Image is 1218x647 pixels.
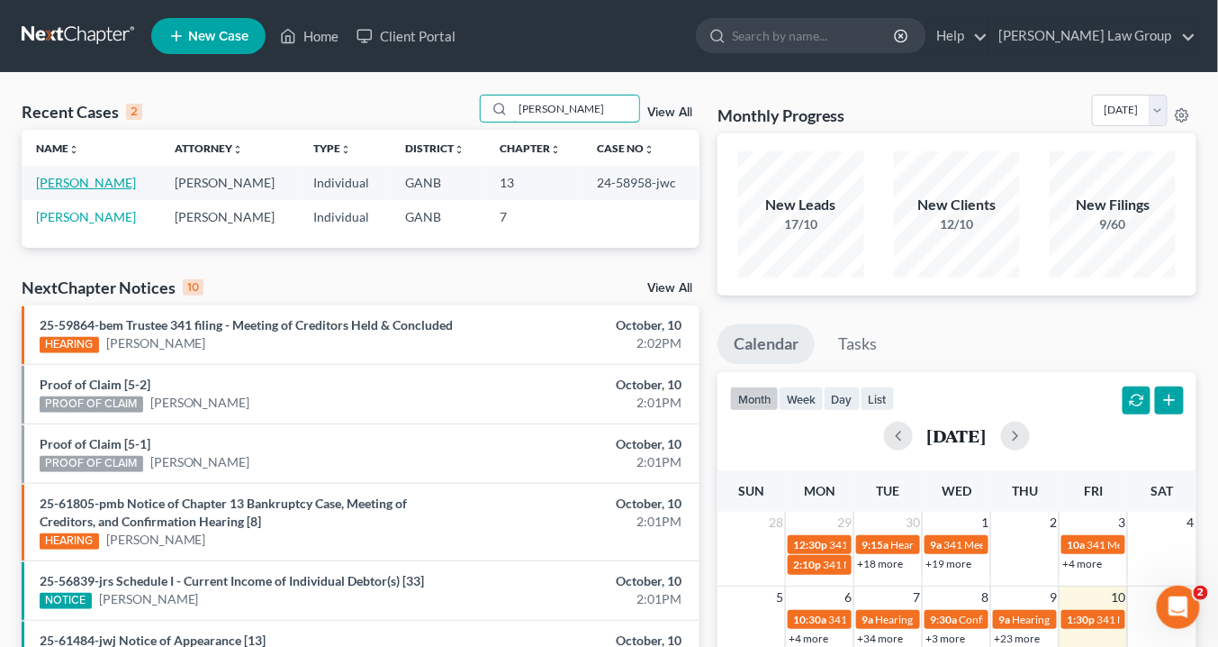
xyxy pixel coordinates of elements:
a: Proof of Claim [5-2] [40,377,150,392]
span: 9a [998,613,1010,626]
div: New Leads [738,195,864,215]
span: 10 [1109,587,1127,608]
span: 7 [911,587,922,608]
a: Attorneyunfold_more [175,141,243,155]
span: Mon [804,483,835,498]
span: 9:15a [862,538,889,551]
td: 13 [486,166,583,199]
span: Fri [1084,483,1103,498]
a: Districtunfold_more [405,141,465,155]
span: 28 [767,512,785,533]
span: 9a [862,613,873,626]
span: 1 [979,512,990,533]
span: Tue [877,483,900,498]
a: Case Nounfold_more [597,141,654,155]
button: day [824,387,861,411]
div: October, 10 [480,572,681,590]
h3: Monthly Progress [717,105,845,126]
span: 2:10p [793,558,821,571]
h2: [DATE] [927,426,987,445]
input: Search by name... [732,19,897,52]
a: [PERSON_NAME] [36,209,136,224]
span: 341 Meeting for [PERSON_NAME] [823,558,985,571]
div: PROOF OF CLAIM [40,396,143,413]
span: 341 Meeting for [PERSON_NAME] [943,538,1105,551]
span: Thu [1012,483,1038,498]
div: October, 10 [480,316,681,334]
span: Hearing for [PERSON_NAME] [890,538,1031,551]
a: +3 more [925,632,965,645]
div: 2 [126,104,142,120]
span: 341 Meeting for [PERSON_NAME] [828,613,990,626]
div: 9/60 [1050,215,1176,233]
a: 25-56839-jrs Schedule I - Current Income of Individual Debtor(s) [33] [40,573,424,588]
i: unfold_more [232,144,243,155]
a: Help [927,20,988,52]
span: 29 [835,512,853,533]
div: HEARING [40,533,99,550]
span: 30 [904,512,922,533]
td: [PERSON_NAME] [160,200,299,233]
div: 12/10 [894,215,1020,233]
div: 2:01PM [480,453,681,471]
span: 341 Meeting for [PERSON_NAME][US_STATE] [829,538,1046,551]
span: Sat [1150,483,1173,498]
span: 5 [774,587,785,608]
input: Search by name... [513,96,639,122]
a: Nameunfold_more [36,141,79,155]
td: Individual [299,200,390,233]
a: [PERSON_NAME] [36,175,136,190]
a: [PERSON_NAME] [106,531,206,549]
span: 9:30a [930,613,957,626]
span: New Case [188,30,248,43]
a: View All [647,282,692,295]
i: unfold_more [644,144,654,155]
span: 9 [1048,587,1059,608]
div: NextChapter Notices [22,277,203,298]
div: October, 10 [480,376,681,394]
div: October, 10 [480,495,681,513]
span: Sun [738,483,764,498]
td: 7 [486,200,583,233]
td: 24-58958-jwc [582,166,699,199]
a: View All [647,106,692,119]
a: +4 more [1062,557,1102,570]
a: +23 more [994,632,1040,645]
iframe: Intercom live chat [1157,586,1200,629]
a: Proof of Claim [5-1] [40,436,150,451]
span: 9a [930,538,942,551]
a: +4 more [789,632,828,645]
div: 2:01PM [480,590,681,608]
a: [PERSON_NAME] [106,334,206,352]
span: 2 [1194,586,1208,600]
a: +18 more [857,557,903,570]
div: October, 10 [480,435,681,453]
span: Wed [942,483,971,498]
span: Hearing for [PERSON_NAME] [875,613,1015,626]
a: [PERSON_NAME] [150,453,250,471]
i: unfold_more [68,144,79,155]
span: 8 [979,587,990,608]
i: unfold_more [340,144,351,155]
span: 3 [1116,512,1127,533]
td: GANB [391,200,486,233]
a: Home [271,20,347,52]
span: 2 [1048,512,1059,533]
div: PROOF OF CLAIM [40,456,143,472]
td: Individual [299,166,390,199]
a: Client Portal [347,20,465,52]
a: Typeunfold_more [313,141,351,155]
a: [PERSON_NAME] [150,394,250,412]
div: NOTICE [40,593,92,609]
button: list [861,387,895,411]
td: [PERSON_NAME] [160,166,299,199]
div: New Clients [894,195,1020,215]
a: Calendar [717,324,815,364]
a: +19 more [925,557,971,570]
div: 2:01PM [480,513,681,531]
td: GANB [391,166,486,199]
a: [PERSON_NAME] [99,590,199,608]
div: Recent Cases [22,101,142,123]
div: 17/10 [738,215,864,233]
a: +34 more [857,632,903,645]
